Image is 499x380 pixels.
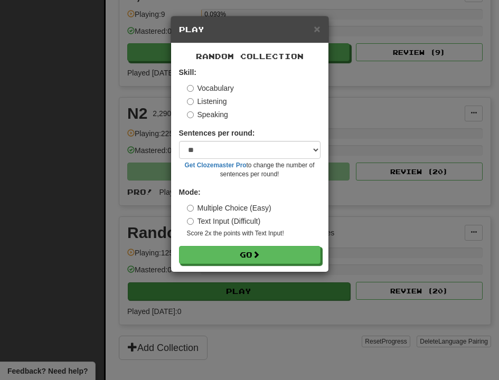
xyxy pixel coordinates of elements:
[187,216,261,226] label: Text Input (Difficult)
[314,23,320,35] span: ×
[187,229,321,238] small: Score 2x the points with Text Input !
[187,98,194,105] input: Listening
[185,161,247,169] a: Get Clozemaster Pro
[187,203,271,213] label: Multiple Choice (Easy)
[179,188,201,196] strong: Mode:
[187,109,228,120] label: Speaking
[187,83,234,93] label: Vocabulary
[179,246,321,264] button: Go
[179,68,196,77] strong: Skill:
[314,23,320,34] button: Close
[179,161,321,179] small: to change the number of sentences per round!
[187,85,194,92] input: Vocabulary
[187,96,227,107] label: Listening
[187,218,194,225] input: Text Input (Difficult)
[179,24,321,35] h5: Play
[179,128,255,138] label: Sentences per round:
[187,205,194,212] input: Multiple Choice (Easy)
[196,52,304,61] span: Random Collection
[187,111,194,118] input: Speaking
